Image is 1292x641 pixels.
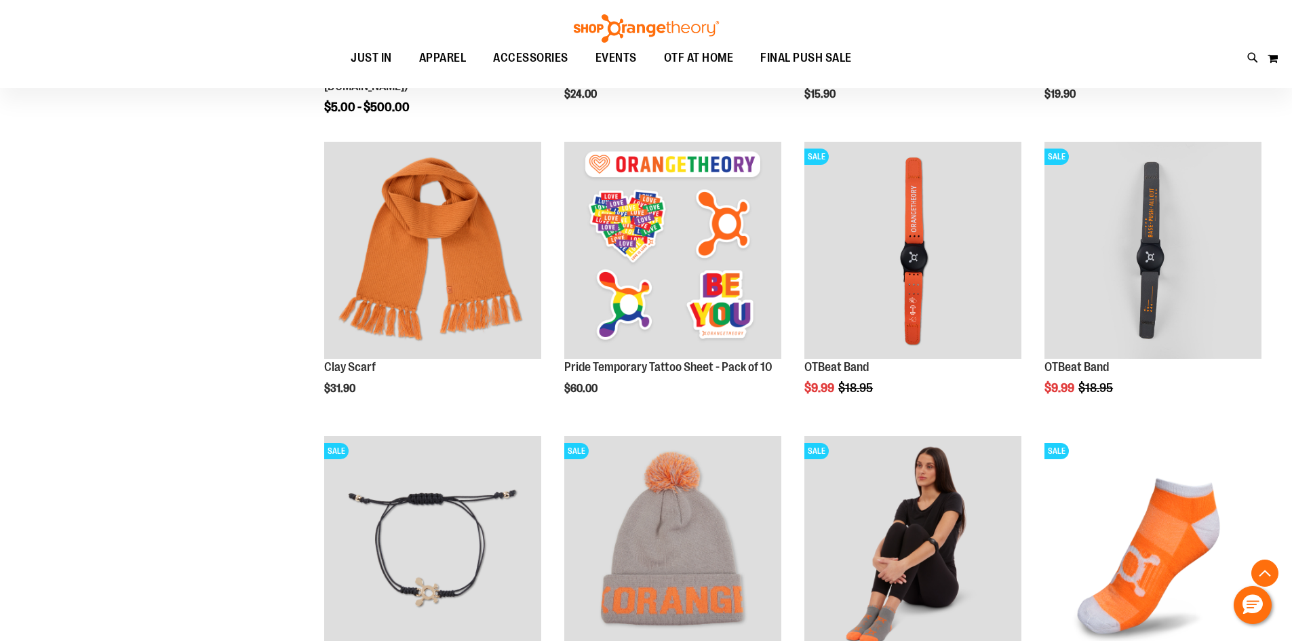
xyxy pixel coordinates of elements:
a: APPAREL [406,43,480,74]
div: product [557,135,788,429]
span: $18.95 [1078,381,1115,395]
span: SALE [1044,443,1069,459]
a: OTBeat BandSALE [1044,142,1261,361]
a: Pride Temporary Tattoo Sheet - Pack of 10 [564,360,772,374]
a: OTBeat BandSALE [804,142,1021,361]
span: SALE [804,149,829,165]
img: Shop Orangetheory [572,14,721,43]
a: Pride Temporary Tattoo Sheet - Pack of 10 [564,142,781,361]
span: SALE [324,443,349,459]
a: Clay Scarf [324,360,376,374]
a: JUST IN [337,43,406,74]
a: Clay Scarf [324,142,541,361]
a: EVENTS [582,43,650,74]
span: FINAL PUSH SALE [760,43,852,73]
span: ACCESSORIES [493,43,568,73]
span: $5.00 - $500.00 [324,100,410,114]
span: $24.00 [564,88,599,100]
span: SALE [1044,149,1069,165]
span: $9.99 [804,381,836,395]
span: $15.90 [804,88,838,100]
span: $9.99 [1044,381,1076,395]
button: Hello, have a question? Let’s chat. [1234,586,1272,624]
span: EVENTS [595,43,637,73]
a: OTF AT HOME [650,43,747,74]
span: $19.90 [1044,88,1078,100]
a: OTBeat Band [804,360,869,374]
div: product [317,135,548,429]
span: APPAREL [419,43,467,73]
span: SALE [564,443,589,459]
img: Pride Temporary Tattoo Sheet - Pack of 10 [564,142,781,359]
span: OTF AT HOME [664,43,734,73]
img: OTBeat Band [804,142,1021,359]
span: $18.95 [838,381,875,395]
span: SALE [804,443,829,459]
span: $60.00 [564,383,600,395]
span: $31.90 [324,383,357,395]
span: JUST IN [351,43,392,73]
img: Clay Scarf [324,142,541,359]
div: product [798,135,1028,429]
a: OTBeat Band [1044,360,1109,374]
button: Back To Top [1251,560,1278,587]
a: ACCESSORIES [479,43,582,73]
div: product [1038,135,1268,429]
img: OTBeat Band [1044,142,1261,359]
a: FINAL PUSH SALE [747,43,865,74]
